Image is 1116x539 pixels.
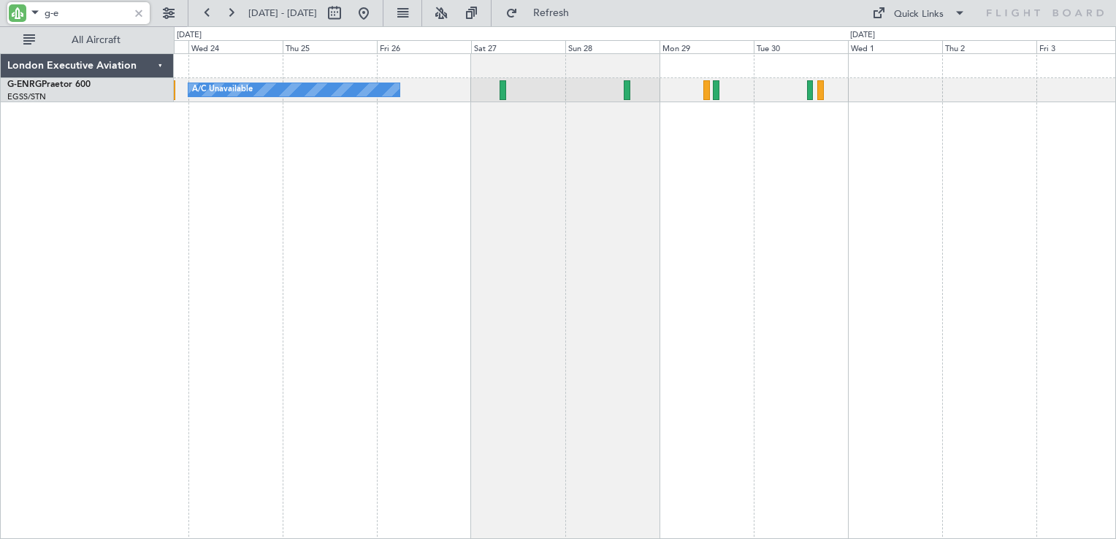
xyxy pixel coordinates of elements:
span: G-ENRG [7,80,42,89]
div: Wed 24 [188,40,283,53]
span: All Aircraft [38,35,154,45]
span: Refresh [521,8,582,18]
a: EGSS/STN [7,91,46,102]
div: Sun 28 [565,40,660,53]
div: Wed 1 [848,40,942,53]
div: Fri 26 [377,40,471,53]
div: Sat 27 [471,40,565,53]
div: Thu 2 [942,40,1036,53]
div: Quick Links [894,7,944,22]
span: [DATE] - [DATE] [248,7,317,20]
button: Refresh [499,1,586,25]
button: All Aircraft [16,28,158,52]
a: G-ENRGPraetor 600 [7,80,91,89]
div: A/C Unavailable [192,79,253,101]
div: [DATE] [177,29,202,42]
div: Tue 30 [754,40,848,53]
button: Quick Links [865,1,973,25]
div: Mon 29 [660,40,754,53]
input: A/C (Reg. or Type) [45,2,129,24]
div: [DATE] [850,29,875,42]
div: Thu 25 [283,40,377,53]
